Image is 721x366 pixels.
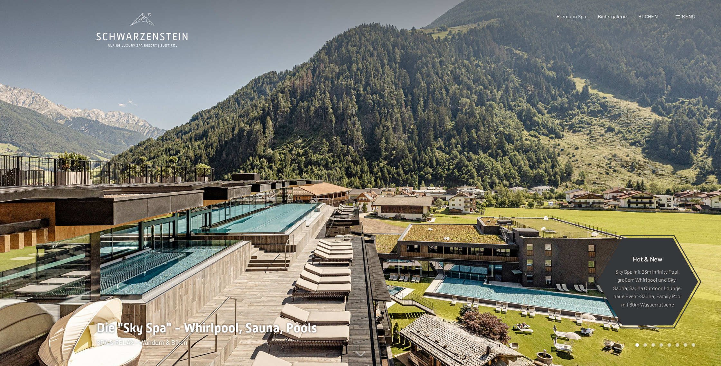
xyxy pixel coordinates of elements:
[638,13,658,19] a: BUCHEN
[651,343,655,347] div: Carousel Page 3
[684,343,687,347] div: Carousel Page 7
[692,343,695,347] div: Carousel Page 8
[676,343,679,347] div: Carousel Page 6
[613,267,682,308] p: Sky Spa mit 23m Infinity Pool, großem Whirlpool und Sky-Sauna, Sauna Outdoor Lounge, neue Event-S...
[557,13,586,19] a: Premium Spa
[682,13,695,19] span: Menü
[633,343,695,347] div: Carousel Pagination
[635,343,639,347] div: Carousel Page 1 (Current Slide)
[598,13,627,19] a: Bildergalerie
[660,343,663,347] div: Carousel Page 4
[633,255,662,262] span: Hot & New
[668,343,671,347] div: Carousel Page 5
[596,237,698,326] a: Hot & New Sky Spa mit 23m Infinity Pool, großem Whirlpool und Sky-Sauna, Sauna Outdoor Lounge, ne...
[643,343,647,347] div: Carousel Page 2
